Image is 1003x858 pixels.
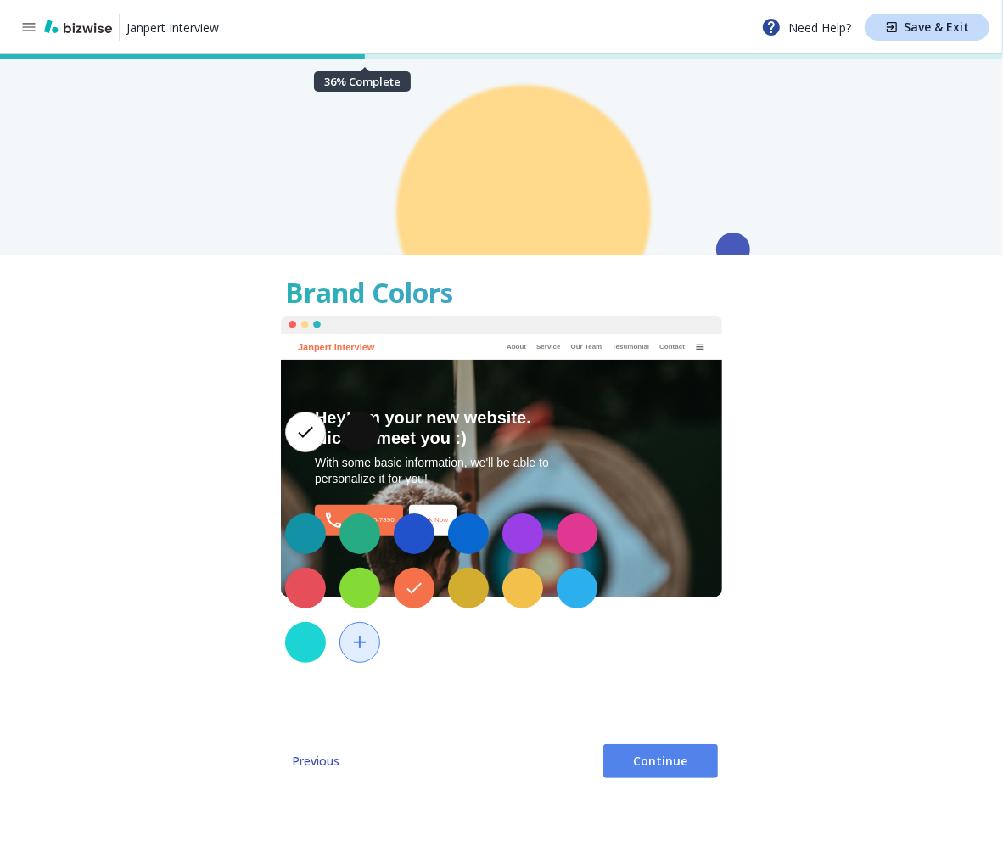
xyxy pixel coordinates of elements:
[607,343,654,350] div: Testimonial
[285,275,718,311] h1: Brand Colors
[566,343,608,350] div: Our Team
[315,505,403,536] div: (123) 456-7890
[531,343,565,350] div: Service
[617,753,704,770] span: Continue
[501,343,531,350] div: About
[285,744,346,778] button: Previous
[315,455,688,488] div: With some basic information, we'll be able to personalize it for you!
[654,343,690,350] div: Contact
[865,14,989,41] button: Save & Exit
[298,339,374,355] div: Janpert Interview
[44,20,112,33] img: bizwise
[761,17,851,37] p: Need Help?
[409,505,457,536] div: Book Now
[292,753,339,770] span: Previous
[603,744,718,778] button: Continue
[315,407,688,448] div: Hey! I'm your new website. Nice to meet you :)
[904,21,969,33] h4: Save & Exit
[126,14,219,41] a: Janpert Interview
[324,74,401,89] h6: 36 % Complete
[126,19,219,36] p: Janpert Interview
